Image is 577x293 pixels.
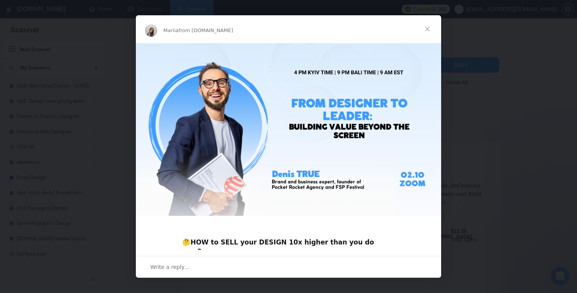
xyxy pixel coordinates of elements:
span: Close [414,15,441,43]
span: Write a reply… [150,262,190,272]
div: Open conversation and reply [136,256,441,278]
img: Profile image for Mariia [145,24,157,37]
b: HOW to SELL your DESIGN 10x higher than you do now? [182,238,374,255]
span: Mariia [163,28,179,33]
span: from [DOMAIN_NAME] [179,28,233,33]
div: 🤔 [182,229,395,256]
